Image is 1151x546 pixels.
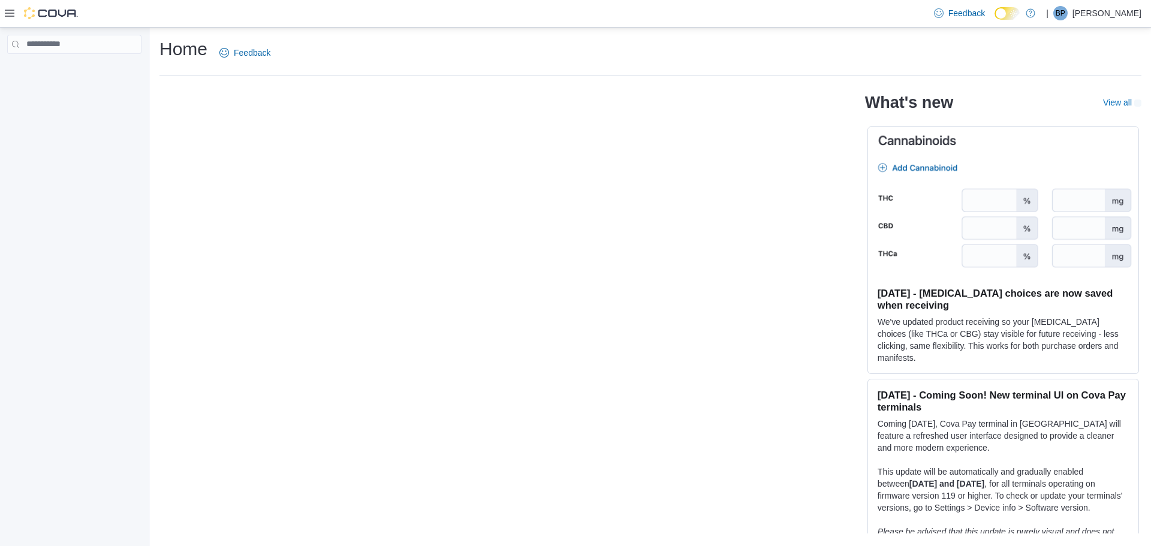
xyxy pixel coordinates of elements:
nav: Complex example [7,56,141,85]
div: Binal Patel [1053,6,1068,20]
svg: External link [1134,99,1141,107]
p: This update will be automatically and gradually enabled between , for all terminals operating on ... [878,466,1129,514]
h3: [DATE] - Coming Soon! New terminal UI on Cova Pay terminals [878,389,1129,413]
p: | [1046,6,1048,20]
h2: What's new [865,93,953,112]
p: We've updated product receiving so your [MEDICAL_DATA] choices (like THCa or CBG) stay visible fo... [878,316,1129,364]
img: Cova [24,7,78,19]
span: BP [1056,6,1065,20]
input: Dark Mode [995,7,1020,20]
p: [PERSON_NAME] [1072,6,1141,20]
strong: [DATE] and [DATE] [909,479,984,488]
span: Feedback [234,47,270,59]
h1: Home [159,37,207,61]
span: Feedback [948,7,985,19]
a: Feedback [215,41,275,65]
a: Feedback [929,1,990,25]
p: Coming [DATE], Cova Pay terminal in [GEOGRAPHIC_DATA] will feature a refreshed user interface des... [878,418,1129,454]
h3: [DATE] - [MEDICAL_DATA] choices are now saved when receiving [878,287,1129,311]
a: View allExternal link [1103,98,1141,107]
